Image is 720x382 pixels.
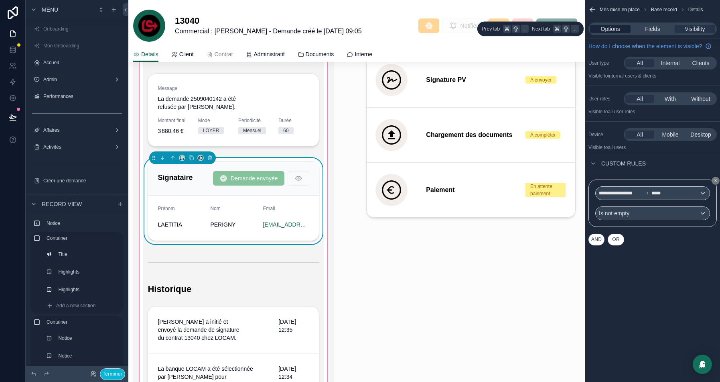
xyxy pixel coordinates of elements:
[608,145,626,150] span: all users
[158,206,174,211] span: Prénom
[691,95,710,103] span: Without
[246,47,285,63] a: Administratif
[30,22,124,35] a: Onboarding
[595,206,710,220] button: Is not empty
[347,47,372,63] a: Interne
[210,206,220,211] span: Nom
[306,50,334,58] span: Documents
[58,335,119,341] label: Notice
[601,25,620,33] span: Options
[692,59,710,67] span: Clients
[171,47,194,63] a: Client
[207,47,233,63] a: Contrat
[58,286,119,293] label: Highlights
[30,141,124,153] a: Activités
[482,26,500,32] span: Prev tab
[30,90,124,103] a: Performances
[43,144,111,150] label: Activités
[637,95,643,103] span: All
[30,174,124,187] a: Créer une demande
[661,59,680,67] span: Internal
[610,237,621,243] span: OR
[588,96,621,102] label: User roles
[42,200,82,208] span: Record view
[601,159,646,168] span: Custom rules
[588,42,702,50] span: How do I choose when the element is visible?
[532,26,550,32] span: Next tab
[608,234,624,245] button: OR
[665,95,676,103] span: With
[662,131,678,139] span: Mobile
[588,73,717,79] p: Visible to
[43,127,111,133] label: Affaires
[58,269,119,275] label: Highlights
[651,6,677,13] span: Base record
[599,209,629,217] span: Is not empty
[30,39,124,52] a: Mon Onboarding
[572,26,578,32] span: .
[637,59,643,67] span: All
[58,353,119,359] label: Notice
[210,221,256,229] span: PERIGNY
[175,15,362,27] h1: 13040
[47,235,120,241] label: Container
[43,76,111,83] label: Admin
[588,108,717,115] p: Visible to
[42,6,58,14] span: Menu
[608,109,635,114] span: All user roles
[100,368,125,380] button: Terminer
[254,50,285,58] span: Administratif
[43,93,122,100] label: Performances
[133,47,158,62] a: Details
[637,131,643,139] span: All
[263,221,309,229] a: [EMAIL_ADDRESS][DOMAIN_NAME]
[355,50,372,58] span: Interne
[43,43,122,49] label: Mon Onboarding
[141,50,158,58] span: Details
[175,27,362,36] span: Commercial : [PERSON_NAME] - Demande créé le [DATE] 09:05
[30,124,124,137] a: Affaires
[588,42,712,50] a: How do I choose when the element is visible?
[600,6,640,13] span: Mes mise en place
[521,26,528,32] span: ,
[588,234,604,245] button: AND
[43,26,122,32] label: Onboarding
[608,73,656,79] span: Internal users & clients
[30,56,124,69] a: Accueil
[30,73,124,86] a: Admin
[179,50,194,58] span: Client
[688,6,703,13] span: Details
[693,355,712,374] div: Open Intercom Messenger
[56,302,95,309] span: Add a new section
[43,59,122,66] label: Accueil
[58,251,119,257] label: Title
[47,319,120,325] label: Container
[263,206,275,211] span: Email
[645,25,660,33] span: Fields
[30,191,124,204] a: Demandes
[298,47,334,63] a: Documents
[215,50,233,58] span: Contrat
[43,178,122,184] label: Créer une demande
[685,25,705,33] span: Visibility
[588,60,621,66] label: User type
[588,144,717,151] p: Visible to
[26,213,128,366] div: scrollable content
[158,171,193,184] h2: Signataire
[690,131,711,139] span: Desktop
[47,220,120,227] label: Notice
[588,131,621,138] label: Device
[158,221,204,229] span: LAETITIA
